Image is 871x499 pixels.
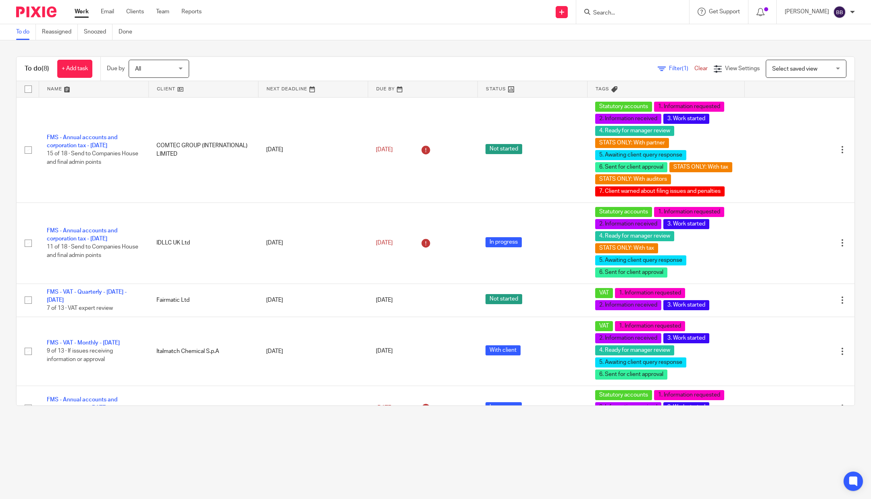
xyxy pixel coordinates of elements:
[47,305,113,311] span: 7 of 13 · VAT expert review
[16,24,36,40] a: To do
[595,333,661,343] span: 2. Information received
[101,8,114,16] a: Email
[47,397,117,411] a: FMS - Annual accounts and corporation tax - [DATE]
[47,135,117,148] a: FMS - Annual accounts and corporation tax - [DATE]
[148,97,258,203] td: COMTEC GROUP (INTERNATIONAL) LIMITED
[595,300,661,310] span: 2. Information received
[156,8,169,16] a: Team
[486,294,522,304] span: Not started
[119,24,138,40] a: Done
[595,402,661,412] span: 2. Information received
[595,231,674,241] span: 4. Ready for manager review
[595,321,613,331] span: VAT
[47,340,120,346] a: FMS - VAT - Monthly - [DATE]
[107,65,125,73] p: Due by
[595,370,667,380] span: 6. Sent for client approval
[592,10,665,17] input: Search
[258,203,368,284] td: [DATE]
[258,284,368,317] td: [DATE]
[663,402,709,412] span: 3. Work started
[682,66,688,71] span: (1)
[669,162,732,172] span: STATS ONLY: With tax
[148,203,258,284] td: IDLLC UK Ltd
[258,317,368,386] td: [DATE]
[663,300,709,310] span: 3. Work started
[42,24,78,40] a: Reassigned
[595,162,667,172] span: 6. Sent for client approval
[595,114,661,124] span: 2. Information received
[148,284,258,317] td: Fairmatic Ltd
[47,244,138,259] span: 11 of 18 · Send to Companies House and final admin points
[663,333,709,343] span: 3. Work started
[57,60,92,78] a: + Add task
[595,255,686,265] span: 5. Awaiting client query response
[126,8,144,16] a: Clients
[595,186,725,196] span: 7. Client warned about filing issues and penalties
[772,66,817,72] span: Select saved view
[596,87,609,91] span: Tags
[663,114,709,124] span: 3. Work started
[595,138,669,148] span: STATS ONLY: With partner
[486,237,522,247] span: In progress
[376,240,393,246] span: [DATE]
[376,405,393,411] span: [DATE]
[595,288,613,298] span: VAT
[42,65,49,72] span: (8)
[135,66,141,72] span: All
[833,6,846,19] img: svg%3E
[615,288,685,298] span: 1. Information requested
[595,102,652,112] span: Statutory accounts
[595,390,652,400] span: Statutory accounts
[47,151,138,165] span: 15 of 18 · Send to Companies House and final admin points
[654,207,724,217] span: 1. Information requested
[694,66,708,71] a: Clear
[376,297,393,303] span: [DATE]
[181,8,202,16] a: Reports
[486,345,521,355] span: With client
[595,174,671,184] span: STATS ONLY: With auditors
[595,150,686,160] span: 5. Awaiting client query response
[595,267,667,278] span: 6. Sent for client approval
[376,349,393,354] span: [DATE]
[669,66,694,71] span: Filter
[47,349,113,363] span: 9 of 13 · If issues receiving information or approval
[615,321,685,331] span: 1. Information requested
[595,219,661,229] span: 2. Information received
[376,147,393,152] span: [DATE]
[595,345,674,355] span: 4. Ready for manager review
[258,386,368,430] td: [DATE]
[595,126,674,136] span: 4. Ready for manager review
[75,8,89,16] a: Work
[148,386,258,430] td: Jusan Technologies Ltd
[84,24,113,40] a: Snoozed
[663,219,709,229] span: 3. Work started
[595,207,652,217] span: Statutory accounts
[725,66,760,71] span: View Settings
[654,390,724,400] span: 1. Information requested
[486,144,522,154] span: Not started
[486,402,522,412] span: In progress
[25,65,49,73] h1: To do
[654,102,724,112] span: 1. Information requested
[595,357,686,367] span: 5. Awaiting client query response
[47,228,117,242] a: FMS - Annual accounts and corporation tax - [DATE]
[47,289,127,303] a: FMS - VAT - Quarterly - [DATE] - [DATE]
[785,8,829,16] p: [PERSON_NAME]
[148,317,258,386] td: Italmatch Chemical S.p.A
[258,97,368,203] td: [DATE]
[16,6,56,17] img: Pixie
[595,243,658,253] span: STATS ONLY: With tax
[709,9,740,15] span: Get Support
